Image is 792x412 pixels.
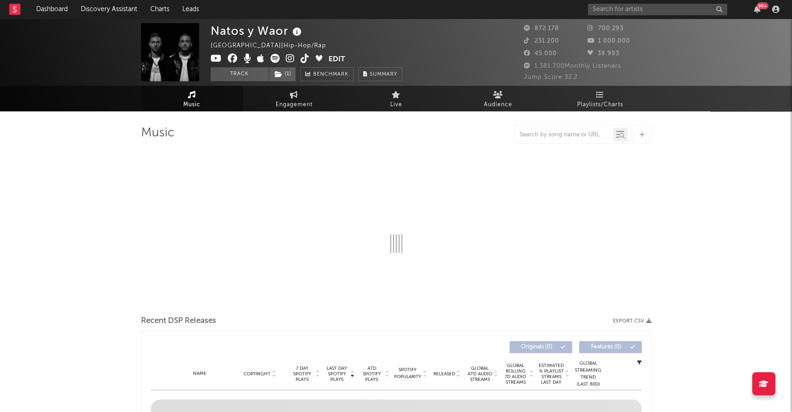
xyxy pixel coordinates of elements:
[370,72,397,77] span: Summary
[587,38,630,44] span: 1.000.000
[183,99,200,110] span: Music
[524,38,559,44] span: 231.200
[390,99,402,110] span: Live
[574,360,602,388] div: Global Streaming Trend (Last 60D)
[754,6,760,13] button: 99+
[549,86,651,111] a: Playlists/Charts
[588,4,727,15] input: Search for artists
[211,40,337,51] div: [GEOGRAPHIC_DATA] | Hip-Hop/Rap
[243,86,345,111] a: Engagement
[313,69,348,80] span: Benchmark
[276,99,313,110] span: Engagement
[300,67,354,81] a: Benchmark
[587,26,624,32] span: 700.293
[269,67,296,81] button: (1)
[613,318,651,324] button: Export CSV
[141,315,216,327] span: Recent DSP Releases
[515,131,613,139] input: Search by song name or URL
[345,86,447,111] a: Live
[484,99,512,110] span: Audience
[141,86,243,111] a: Music
[524,74,578,80] span: Jump Score: 32.2
[757,2,768,9] div: 99 +
[503,363,528,385] span: Global Rolling 7D Audio Streams
[211,23,304,39] div: Natos y Waor
[524,26,559,32] span: 872.178
[524,63,621,69] span: 1.381.700 Monthly Listeners
[244,371,270,377] span: Copyright
[211,67,269,81] button: Track
[539,363,564,385] span: Estimated % Playlist Streams Last Day
[394,367,421,380] span: Spotify Popularity
[467,366,493,382] span: Global ATD Audio Streams
[585,344,628,350] span: Features ( 0 )
[579,341,642,353] button: Features(0)
[169,370,230,377] div: Name
[433,371,455,377] span: Released
[325,366,349,382] span: Last Day Spotify Plays
[509,341,572,353] button: Originals(0)
[328,54,345,65] button: Edit
[515,344,558,350] span: Originals ( 0 )
[524,51,557,57] span: 45.000
[577,99,623,110] span: Playlists/Charts
[587,51,619,57] span: 39.993
[269,67,296,81] span: ( 1 )
[447,86,549,111] a: Audience
[290,366,315,382] span: 7 Day Spotify Plays
[358,67,402,81] button: Summary
[360,366,384,382] span: ATD Spotify Plays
